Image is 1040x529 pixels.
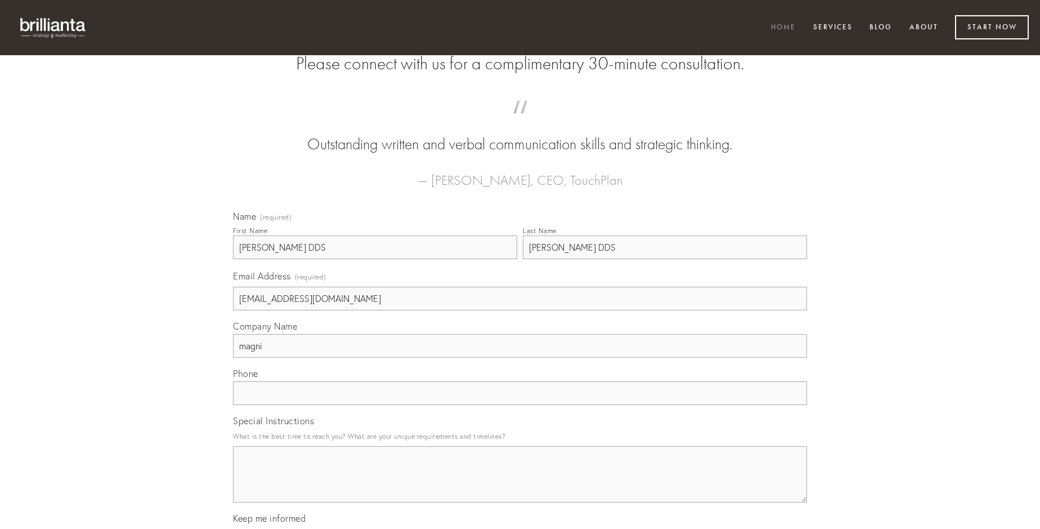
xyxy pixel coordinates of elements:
[233,429,807,444] p: What is the best time to reach you? What are your unique requirements and timelines?
[11,11,96,44] img: brillianta - research, strategy, marketing
[764,19,803,37] a: Home
[233,211,256,222] span: Name
[233,226,267,235] div: First Name
[902,19,945,37] a: About
[251,112,789,155] blockquote: Outstanding written and verbal communication skills and strategic thinking.
[233,513,306,524] span: Keep me informed
[523,226,557,235] div: Last Name
[233,321,297,332] span: Company Name
[955,15,1029,39] a: Start Now
[233,415,314,426] span: Special Instructions
[260,214,292,221] span: (required)
[862,19,899,37] a: Blog
[251,112,789,134] span: “
[233,368,258,379] span: Phone
[233,270,291,282] span: Email Address
[233,53,807,74] h2: Please connect with us for a complimentary 30-minute consultation.
[295,269,326,284] span: (required)
[251,155,789,192] figcaption: — [PERSON_NAME], CEO, TouchPlan
[806,19,860,37] a: Services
